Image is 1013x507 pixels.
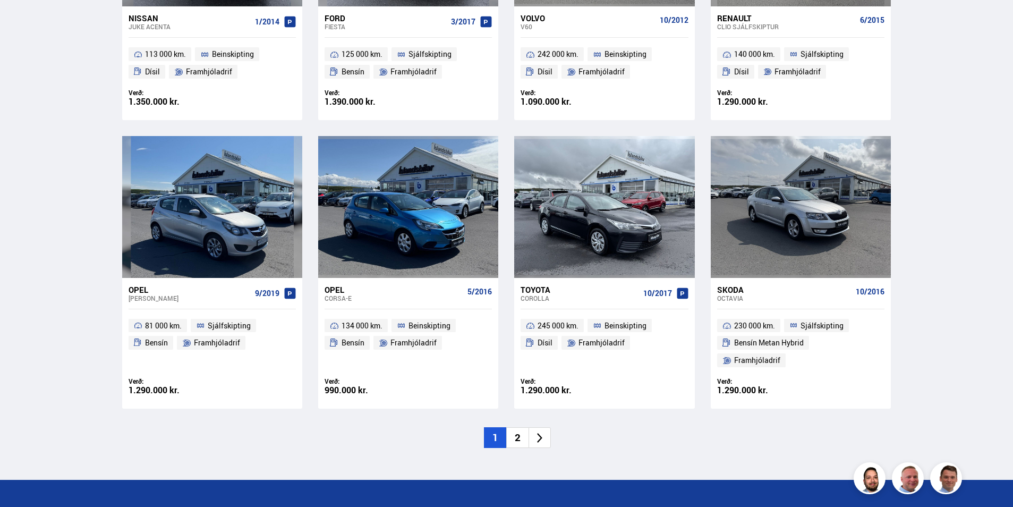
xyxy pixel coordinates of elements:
span: Dísil [145,65,160,78]
span: 10/2012 [660,16,688,24]
div: Skoda [717,285,852,294]
div: Fiesta [325,23,447,30]
span: Sjálfskipting [208,319,251,332]
span: 10/2016 [856,288,884,296]
span: 1/2014 [255,18,279,26]
div: Verð: [521,89,605,97]
span: 81 000 km. [145,319,182,332]
div: Verð: [325,377,408,385]
a: Toyota Corolla 10/2017 245 000 km. Beinskipting Dísil Framhjóladrif Verð: 1.290.000 kr. [514,278,694,409]
div: Ford [325,13,447,23]
div: Toyota [521,285,639,294]
span: Dísil [734,65,749,78]
span: Framhjóladrif [774,65,821,78]
span: Framhjóladrif [734,354,780,367]
a: Nissan Juke ACENTA 1/2014 113 000 km. Beinskipting Dísil Framhjóladrif Verð: 1.350.000 kr. [122,6,302,120]
li: 1 [484,427,506,448]
div: V60 [521,23,655,30]
span: 113 000 km. [145,48,186,61]
span: Framhjóladrif [578,65,625,78]
div: Volvo [521,13,655,23]
div: Corolla [521,294,639,302]
span: 9/2019 [255,289,279,298]
a: Skoda Octavia 10/2016 230 000 km. Sjálfskipting Bensín Metan Hybrid Framhjóladrif Verð: 1.290.000... [711,278,891,409]
span: Dísil [538,65,552,78]
a: Renault Clio SJÁLFSKIPTUR 6/2015 140 000 km. Sjálfskipting Dísil Framhjóladrif Verð: 1.290.000 kr. [711,6,891,120]
span: Framhjóladrif [578,336,625,349]
div: Renault [717,13,856,23]
div: 1.090.000 kr. [521,97,605,106]
span: Sjálfskipting [801,319,844,332]
span: 230 000 km. [734,319,775,332]
li: 2 [506,427,529,448]
div: 990.000 kr. [325,386,408,395]
div: Opel [325,285,463,294]
span: 6/2015 [860,16,884,24]
div: [PERSON_NAME] [129,294,251,302]
span: Framhjóladrif [390,65,437,78]
span: Bensín [342,336,364,349]
div: Verð: [717,89,801,97]
span: Bensín [342,65,364,78]
span: 245 000 km. [538,319,578,332]
span: Framhjóladrif [194,336,240,349]
a: Opel Corsa-e 5/2016 134 000 km. Beinskipting Bensín Framhjóladrif Verð: 990.000 kr. [318,278,498,409]
img: FbJEzSuNWCJXmdc-.webp [932,464,964,496]
span: 140 000 km. [734,48,775,61]
span: 242 000 km. [538,48,578,61]
div: 1.350.000 kr. [129,97,212,106]
span: 134 000 km. [342,319,382,332]
img: nhp88E3Fdnt1Opn2.png [855,464,887,496]
div: Verð: [521,377,605,385]
div: 1.290.000 kr. [521,386,605,395]
div: 1.290.000 kr. [717,97,801,106]
div: 1.290.000 kr. [717,386,801,395]
a: Opel [PERSON_NAME] 9/2019 81 000 km. Sjálfskipting Bensín Framhjóladrif Verð: 1.290.000 kr. [122,278,302,409]
div: Corsa-e [325,294,463,302]
a: Ford Fiesta 3/2017 125 000 km. Sjálfskipting Bensín Framhjóladrif Verð: 1.390.000 kr. [318,6,498,120]
span: Beinskipting [605,319,646,332]
div: Verð: [717,377,801,385]
span: Beinskipting [212,48,254,61]
div: Octavia [717,294,852,302]
div: Juke ACENTA [129,23,251,30]
div: Opel [129,285,251,294]
div: 1.290.000 kr. [129,386,212,395]
div: Verð: [129,377,212,385]
a: Volvo V60 10/2012 242 000 km. Beinskipting Dísil Framhjóladrif Verð: 1.090.000 kr. [514,6,694,120]
span: Framhjóladrif [186,65,232,78]
div: Verð: [325,89,408,97]
div: Verð: [129,89,212,97]
div: 1.390.000 kr. [325,97,408,106]
img: siFngHWaQ9KaOqBr.png [893,464,925,496]
span: 5/2016 [467,288,492,296]
span: Bensín [145,336,168,349]
span: Sjálfskipting [801,48,844,61]
span: Bensín Metan Hybrid [734,336,804,349]
span: Framhjóladrif [390,336,437,349]
span: 125 000 km. [342,48,382,61]
button: Opna LiveChat spjallviðmót [8,4,40,36]
span: Beinskipting [605,48,646,61]
span: Beinskipting [408,319,450,332]
span: Dísil [538,336,552,349]
div: Nissan [129,13,251,23]
div: Clio SJÁLFSKIPTUR [717,23,856,30]
span: 3/2017 [451,18,475,26]
span: 10/2017 [643,289,672,298]
span: Sjálfskipting [408,48,452,61]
